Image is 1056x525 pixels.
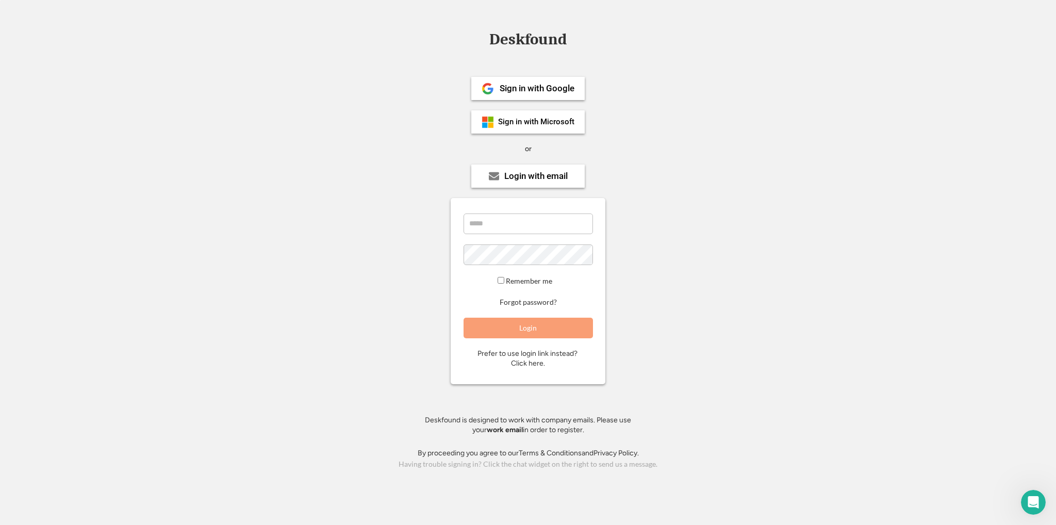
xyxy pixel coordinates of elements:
[498,118,574,126] div: Sign in with Microsoft
[464,318,593,338] button: Login
[593,449,639,457] a: Privacy Policy.
[412,415,644,435] div: Deskfound is designed to work with company emails. Please use your in order to register.
[498,298,558,307] button: Forgot password?
[477,349,579,369] div: Prefer to use login link instead? Click here.
[418,448,639,458] div: By proceeding you agree to our and
[487,425,523,434] strong: work email
[525,144,532,154] div: or
[482,83,494,95] img: 1024px-Google__G__Logo.svg.png
[482,116,494,128] img: ms-symbollockup_mssymbol_19.png
[500,84,574,93] div: Sign in with Google
[1021,490,1046,515] iframe: Intercom live chat
[506,276,552,285] label: Remember me
[519,449,582,457] a: Terms & Conditions
[504,172,568,181] div: Login with email
[484,31,572,47] div: Deskfound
